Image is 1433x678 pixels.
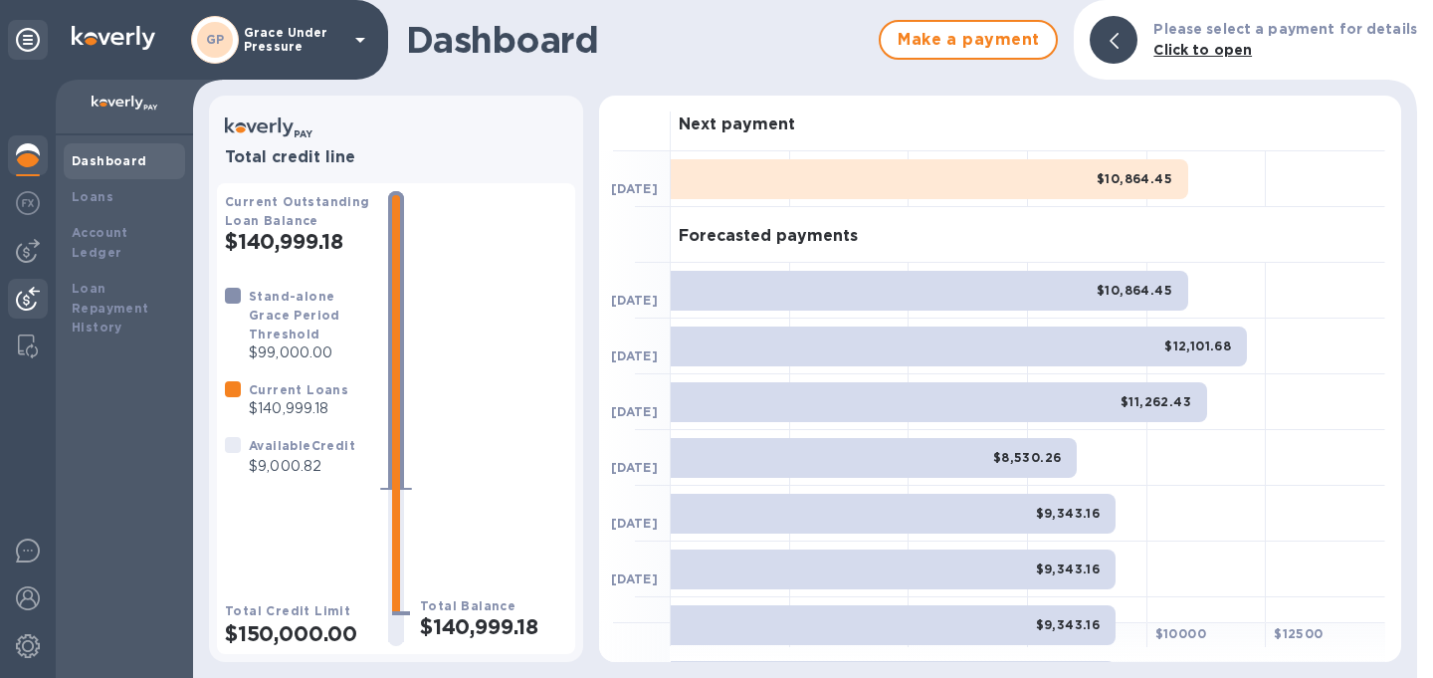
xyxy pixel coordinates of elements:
h2: $140,999.18 [420,614,567,639]
h2: $140,999.18 [225,229,372,254]
b: [DATE] [611,571,658,586]
h1: Dashboard [406,19,869,61]
div: Unpin categories [8,20,48,60]
b: $9,343.16 [1036,562,1101,576]
h3: Next payment [679,115,795,134]
p: Grace Under Pressure [244,26,343,54]
b: $10,864.45 [1097,171,1172,186]
b: Stand-alone Grace Period Threshold [249,289,340,341]
b: [DATE] [611,460,658,475]
h3: Forecasted payments [679,227,858,246]
h3: Total credit line [225,148,567,167]
b: Dashboard [72,153,147,168]
b: Current Outstanding Loan Balance [225,194,370,228]
h2: $150,000.00 [225,621,372,646]
b: Please select a payment for details [1153,21,1417,37]
img: Logo [72,26,155,50]
b: Available Credit [249,438,355,453]
b: [DATE] [611,516,658,531]
b: $ 10000 [1155,626,1206,641]
b: Click to open [1153,42,1252,58]
p: $140,999.18 [249,398,348,419]
b: $10,864.45 [1097,283,1172,298]
b: Current Loans [249,382,348,397]
b: $12,101.68 [1164,339,1231,353]
b: Loan Repayment History [72,281,149,336]
b: Total Balance [420,598,515,613]
b: Loans [72,189,113,204]
b: [DATE] [611,181,658,196]
b: Account Ledger [72,225,128,260]
p: $9,000.82 [249,456,355,477]
b: [DATE] [611,348,658,363]
b: $11,262.43 [1121,394,1191,409]
b: $9,343.16 [1036,617,1101,632]
span: Make a payment [897,28,1040,52]
b: Total Credit Limit [225,603,350,618]
img: Foreign exchange [16,191,40,215]
b: [DATE] [611,293,658,308]
button: Make a payment [879,20,1058,60]
b: $9,343.16 [1036,506,1101,521]
p: $99,000.00 [249,342,372,363]
b: $ 12500 [1274,626,1323,641]
b: [DATE] [611,404,658,419]
b: $8,530.26 [993,450,1062,465]
b: GP [206,32,225,47]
